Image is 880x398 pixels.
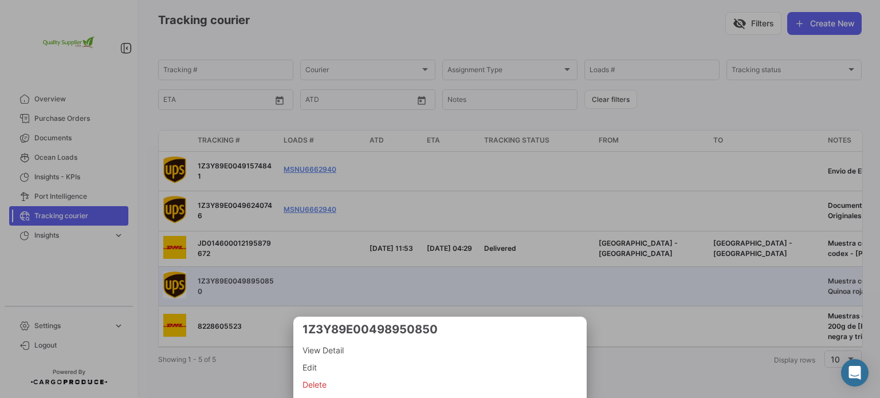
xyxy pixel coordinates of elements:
[841,359,869,387] div: Abrir Intercom Messenger
[302,359,577,376] a: Edit
[302,321,577,337] h3: 1Z3Y89E00498950850
[302,342,577,359] a: View Detail
[302,361,577,375] span: Edit
[302,378,577,392] span: Delete
[302,344,577,357] span: View Detail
